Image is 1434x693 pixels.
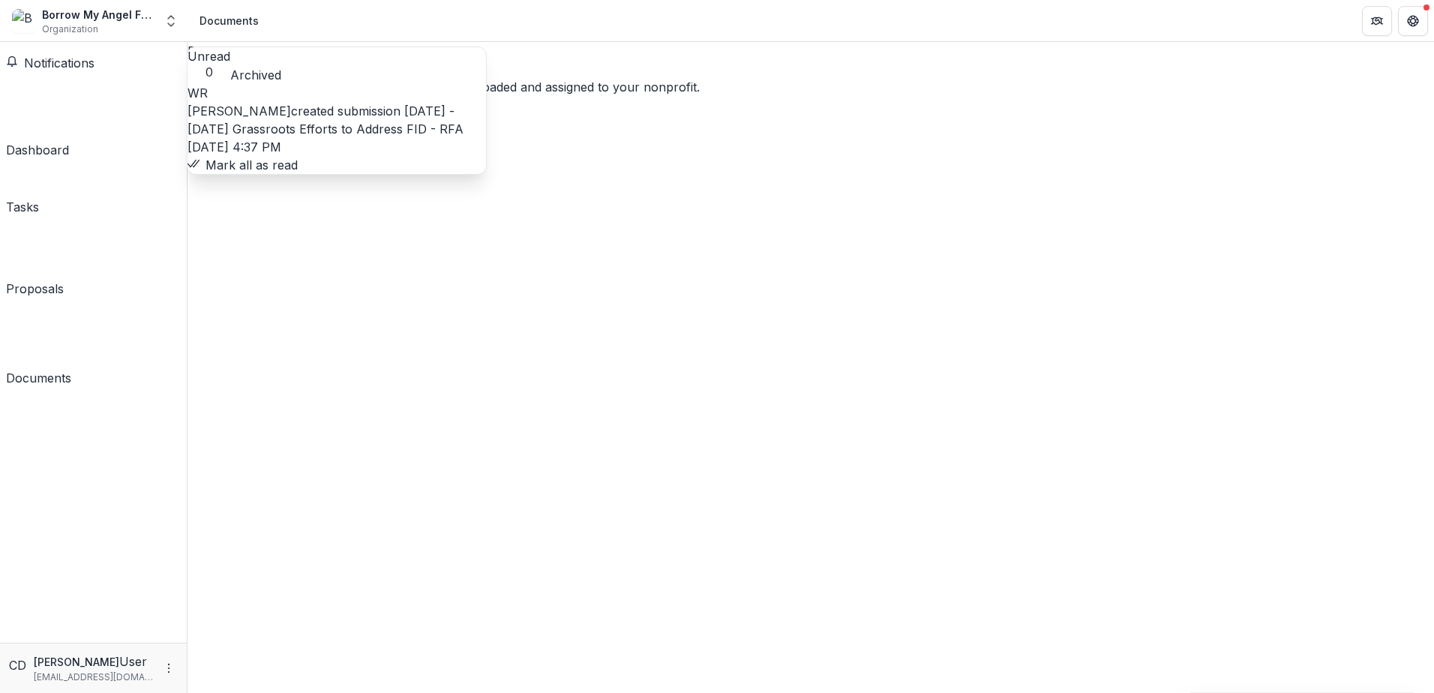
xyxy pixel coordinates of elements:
[34,654,119,670] p: [PERSON_NAME]
[187,78,1434,96] p: Files and folders will appear here once they are uploaded and assigned to your nonprofit.
[1398,6,1428,36] button: Get Help
[160,659,178,677] button: More
[42,7,154,22] div: Borrow My Angel Foundation
[6,54,94,72] button: Notifications
[187,102,486,138] p: created submission
[6,141,69,159] div: Dashboard
[42,22,98,36] span: Organization
[187,65,230,79] span: 0
[187,47,230,79] button: Unread
[6,165,39,216] a: Tasks
[24,55,94,70] span: Notifications
[6,280,64,298] div: Proposals
[187,84,486,102] div: Wendy Rohrbach
[6,304,71,387] a: Documents
[187,138,486,156] p: [DATE] 4:37 PM
[160,6,181,36] button: Open entity switcher
[6,369,71,387] div: Documents
[199,13,259,28] div: Documents
[187,156,298,174] button: Mark all as read
[6,78,69,159] a: Dashboard
[6,198,39,216] div: Tasks
[187,60,1434,78] p: No files found
[119,652,147,670] p: User
[9,656,28,674] div: Chuck Dow
[230,66,281,84] button: Archived
[187,103,291,118] span: [PERSON_NAME]
[12,9,36,33] img: Borrow My Angel Foundation
[187,42,1434,60] h3: Documents
[193,10,265,31] nav: breadcrumb
[34,670,154,684] p: [EMAIL_ADDRESS][DOMAIN_NAME]
[1362,6,1392,36] button: Partners
[6,222,64,298] a: Proposals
